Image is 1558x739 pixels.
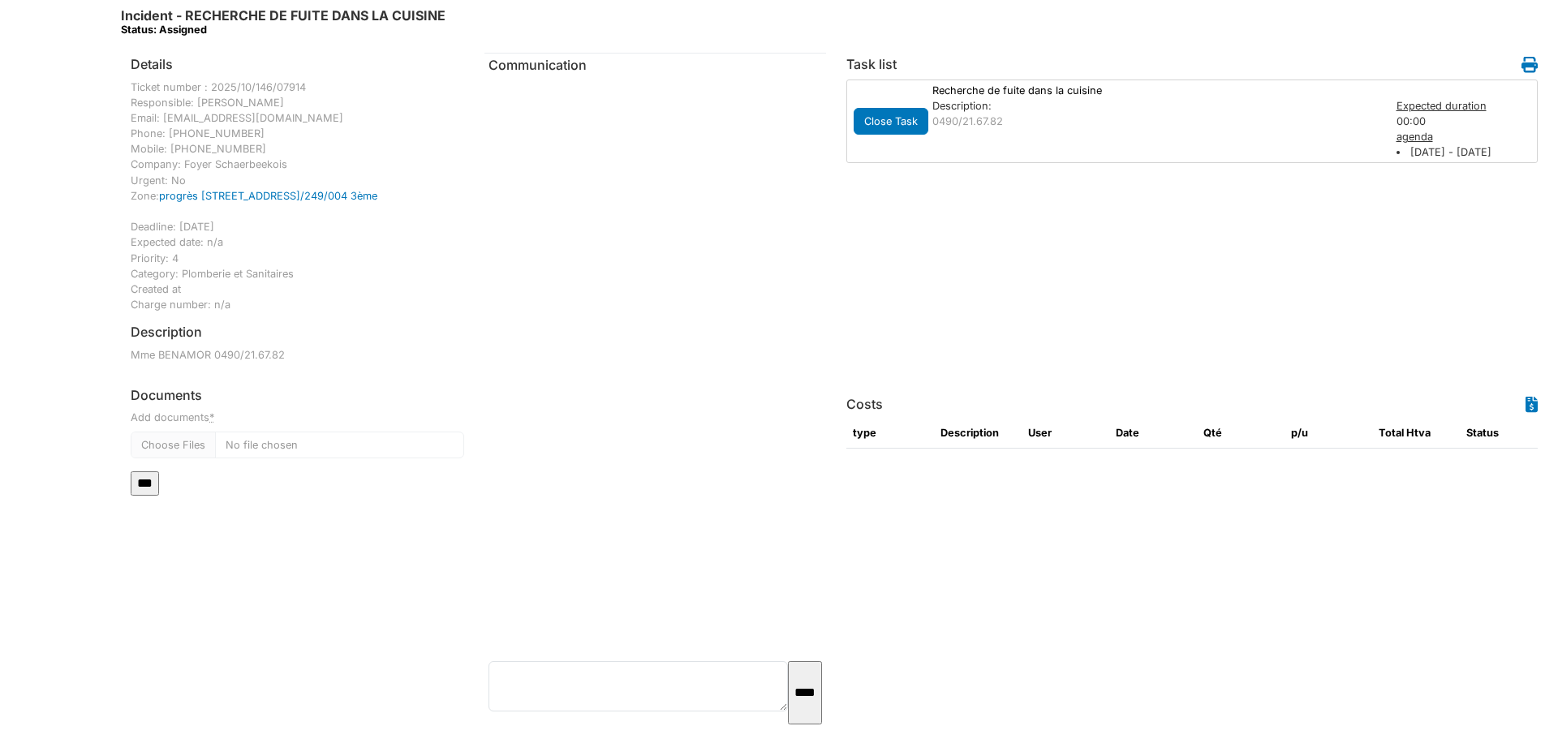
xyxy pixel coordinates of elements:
th: Description [934,419,1022,448]
a: Close Task [854,111,928,128]
p: Mme BENAMOR 0490/21.67.82 [131,347,464,363]
span: translation missing: en.HTVA [1406,427,1431,439]
div: Recherche de fuite dans la cuisine [924,83,1388,98]
div: Expected duration [1397,98,1535,114]
h6: Documents [131,388,464,403]
h6: Description [131,324,202,340]
h6: Task list [846,57,897,72]
th: p/u [1285,419,1372,448]
div: Ticket number : 2025/10/146/07914 Responsible: [PERSON_NAME] Email: [EMAIL_ADDRESS][DOMAIN_NAME] ... [131,79,464,313]
label: Add documents [131,410,214,425]
h6: Details [131,57,173,72]
th: Status [1460,419,1547,448]
abbr: required [209,411,214,423]
h6: Incident - RECHERCHE DE FUITE DANS LA CUISINE [121,8,445,37]
span: translation missing: en.todo.action.close_task [864,115,918,127]
p: 0490/21.67.82 [932,114,1380,129]
th: Qté [1197,419,1285,448]
div: 00:00 [1388,98,1543,161]
div: Description: [932,98,1380,114]
div: Status: Assigned [121,24,445,36]
span: translation missing: en.total [1379,427,1404,439]
li: [DATE] - [DATE] [1397,144,1535,160]
span: translation missing: en.communication.communication [488,57,587,73]
a: progrès [STREET_ADDRESS]/249/004 3ème [159,190,377,202]
th: Date [1109,419,1197,448]
h6: Costs [846,397,883,412]
i: Work order [1521,57,1538,73]
div: agenda [1397,129,1535,144]
th: User [1022,419,1109,448]
th: type [846,419,934,448]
